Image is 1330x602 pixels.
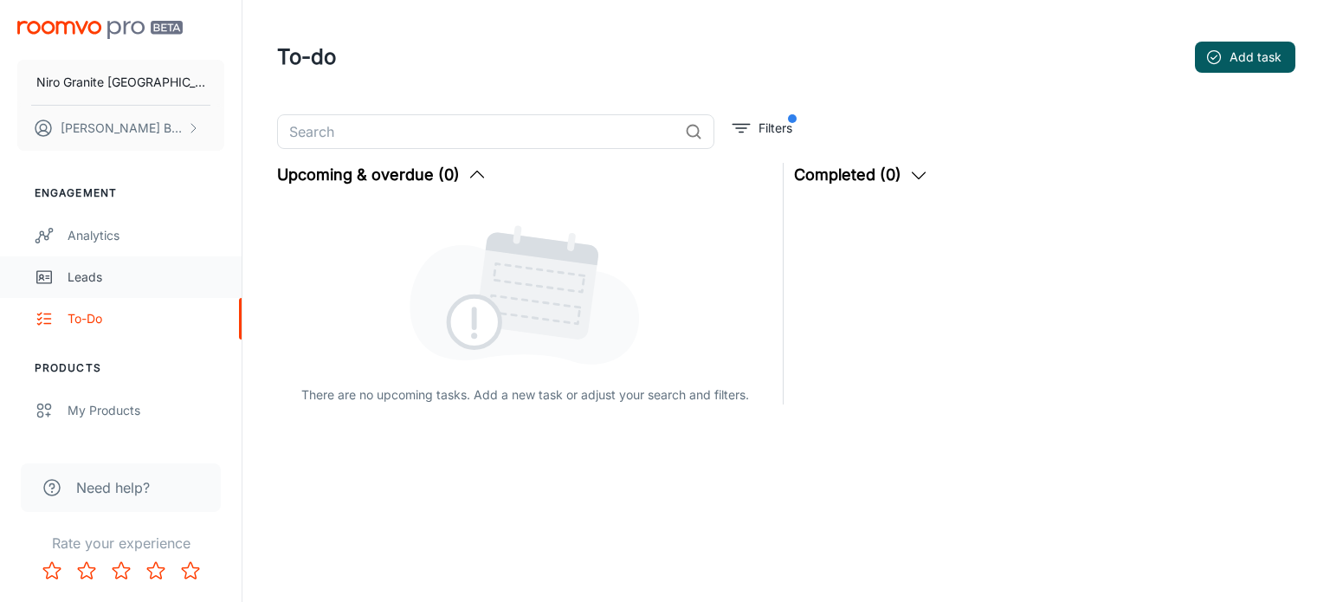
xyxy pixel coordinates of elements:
[69,553,104,588] button: Rate 2 star
[68,226,224,245] div: Analytics
[1195,42,1295,73] button: Add task
[61,119,183,138] p: [PERSON_NAME] Banadera
[17,106,224,151] button: [PERSON_NAME] Banadera
[17,21,183,39] img: Roomvo PRO Beta
[68,309,224,328] div: To-do
[173,553,208,588] button: Rate 5 star
[104,553,139,588] button: Rate 3 star
[36,73,205,92] p: Niro Granite [GEOGRAPHIC_DATA]
[759,119,792,138] p: Filters
[14,533,228,553] p: Rate your experience
[794,163,929,187] button: Completed (0)
[139,553,173,588] button: Rate 4 star
[728,114,797,142] button: filter
[76,477,150,498] span: Need help?
[68,443,224,462] div: Update Products
[410,222,640,365] img: upcoming_and_overdue_tasks_empty_state.svg
[35,553,69,588] button: Rate 1 star
[277,42,336,73] h1: To-do
[301,385,749,405] p: There are no upcoming tasks. Add a new task or adjust your search and filters.
[17,60,224,105] button: Niro Granite [GEOGRAPHIC_DATA]
[68,401,224,420] div: My Products
[68,268,224,287] div: Leads
[277,163,487,187] button: Upcoming & overdue (0)
[277,114,678,149] input: Search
